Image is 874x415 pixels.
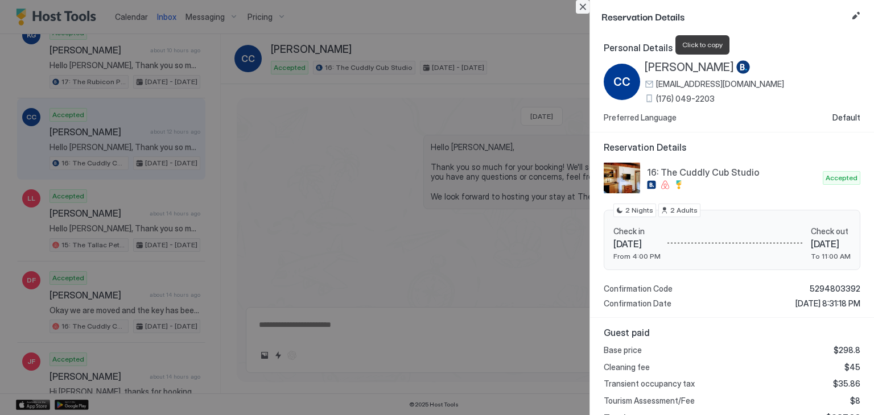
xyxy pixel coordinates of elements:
[604,396,695,406] span: Tourism Assessment/Fee
[604,362,650,372] span: Cleaning fee
[811,226,851,236] span: Check out
[604,327,860,338] span: Guest paid
[601,9,847,23] span: Reservation Details
[811,252,851,260] span: To 11:00 AM
[832,113,860,123] span: Default
[613,73,630,90] span: CC
[810,284,860,294] span: 5294803392
[833,379,860,389] span: $35.86
[850,396,860,406] span: $8
[844,362,860,372] span: $45
[811,238,851,250] span: [DATE]
[645,60,734,74] span: [PERSON_NAME]
[849,9,863,23] button: Edit reservation
[604,160,640,196] div: listing image
[604,142,860,153] span: Reservation Details
[613,252,661,260] span: From 4:00 PM
[604,345,642,355] span: Base price
[613,226,661,236] span: Check in
[647,167,818,178] span: 16: The Cuddly Cub Studio
[625,205,653,215] span: 2 Nights
[795,298,860,309] span: [DATE] 8:31:18 PM
[682,40,723,50] span: Click to copy
[656,79,784,89] span: [EMAIL_ADDRESS][DOMAIN_NAME]
[604,42,860,53] span: Personal Details
[604,284,673,294] span: Confirmation Code
[656,94,715,104] span: (176) 049-2203
[604,113,677,123] span: Preferred Language
[670,205,698,215] span: 2 Adults
[604,379,695,389] span: Transient occupancy tax
[604,298,671,309] span: Confirmation Date
[834,345,860,355] span: $298.8
[613,238,661,250] span: [DATE]
[826,173,857,183] span: Accepted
